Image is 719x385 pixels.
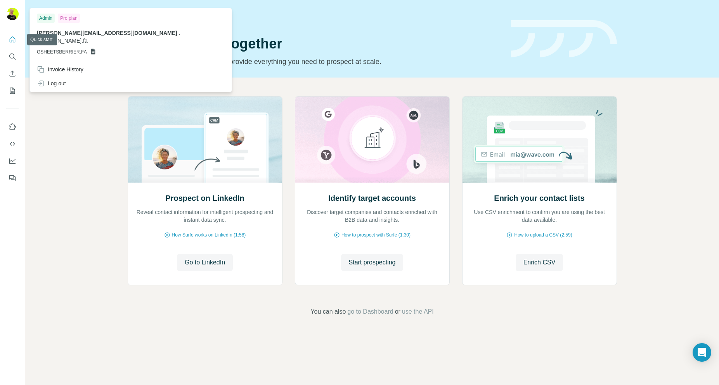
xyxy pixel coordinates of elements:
h2: Enrich your contact lists [494,193,584,204]
p: Discover target companies and contacts enriched with B2B data and insights. [303,208,442,224]
p: Use CSV enrichment to confirm you are using the best data available. [470,208,609,224]
button: My lists [6,84,19,98]
span: Enrich CSV [523,258,556,267]
button: go to Dashboard [347,307,393,316]
img: banner [511,20,617,58]
img: Prospect on LinkedIn [128,97,282,183]
h2: Identify target accounts [328,193,416,204]
span: . [179,30,180,36]
button: Use Surfe API [6,137,19,151]
span: How Surfe works on LinkedIn (1:58) [172,231,246,238]
p: Pick your starting point and we’ll provide everything you need to prospect at scale. [128,56,502,67]
span: or [395,307,400,316]
span: [PERSON_NAME].fa [37,38,88,44]
div: Pro plan [58,14,80,23]
span: GSHEETSBERRIER.FA [37,48,87,55]
span: You can also [310,307,346,316]
button: Go to LinkedIn [177,254,233,271]
img: Identify target accounts [295,97,450,183]
span: How to prospect with Surfe (1:30) [341,231,411,238]
button: Search [6,50,19,64]
div: Open Intercom Messenger [693,343,711,362]
div: Invoice History [37,66,83,73]
button: Start prospecting [341,254,404,271]
img: Enrich your contact lists [462,97,617,183]
button: Quick start [6,33,19,47]
div: Quick start [128,14,502,22]
span: Start prospecting [349,258,396,267]
button: Enrich CSV [6,67,19,81]
span: [PERSON_NAME][EMAIL_ADDRESS][DOMAIN_NAME] [37,30,177,36]
span: Go to LinkedIn [185,258,225,267]
img: Avatar [6,8,19,20]
span: How to upload a CSV (2:59) [514,231,572,238]
button: use the API [402,307,434,316]
button: Dashboard [6,154,19,168]
div: Admin [37,14,55,23]
button: Use Surfe on LinkedIn [6,120,19,134]
button: Feedback [6,171,19,185]
h1: Let’s prospect together [128,36,502,52]
h2: Prospect on LinkedIn [165,193,244,204]
button: Enrich CSV [516,254,563,271]
div: Log out [37,79,66,87]
p: Reveal contact information for intelligent prospecting and instant data sync. [136,208,274,224]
